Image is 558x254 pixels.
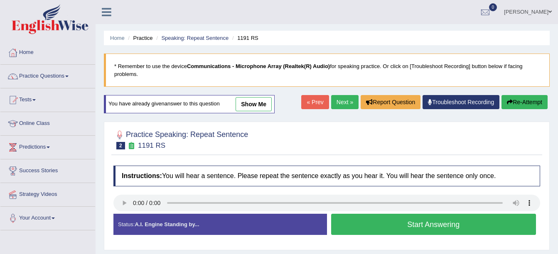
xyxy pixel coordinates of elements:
button: Report Question [361,95,420,109]
a: Home [110,35,125,41]
button: Re-Attempt [501,95,548,109]
a: Predictions [0,136,95,156]
h2: Practice Speaking: Repeat Sentence [113,129,248,149]
a: Your Account [0,207,95,227]
b: Instructions: [122,172,162,179]
a: Troubleshoot Recording [423,95,499,109]
a: show me [236,97,272,111]
span: 2 [116,142,125,149]
small: Exam occurring question [127,142,136,150]
li: 1191 RS [230,34,258,42]
small: 1191 RS [138,142,165,149]
a: Next » [331,95,359,109]
a: Speaking: Repeat Sentence [161,35,229,41]
div: Status: [113,214,327,235]
button: Start Answering [331,214,536,235]
strong: A.I. Engine Standing by... [135,221,199,227]
div: You have already given answer to this question [104,95,275,113]
span: 0 [489,3,497,11]
a: Success Stories [0,159,95,180]
a: Tests [0,88,95,109]
a: Online Class [0,112,95,133]
a: Home [0,41,95,62]
b: Communications - Microphone Array (Realtek(R) Audio) [187,63,330,69]
a: « Prev [301,95,329,109]
li: Practice [126,34,152,42]
blockquote: * Remember to use the device for speaking practice. Or click on [Troubleshoot Recording] button b... [104,54,550,87]
a: Practice Questions [0,65,95,85]
h4: You will hear a sentence. Please repeat the sentence exactly as you hear it. You will hear the se... [113,166,540,186]
a: Strategy Videos [0,183,95,204]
